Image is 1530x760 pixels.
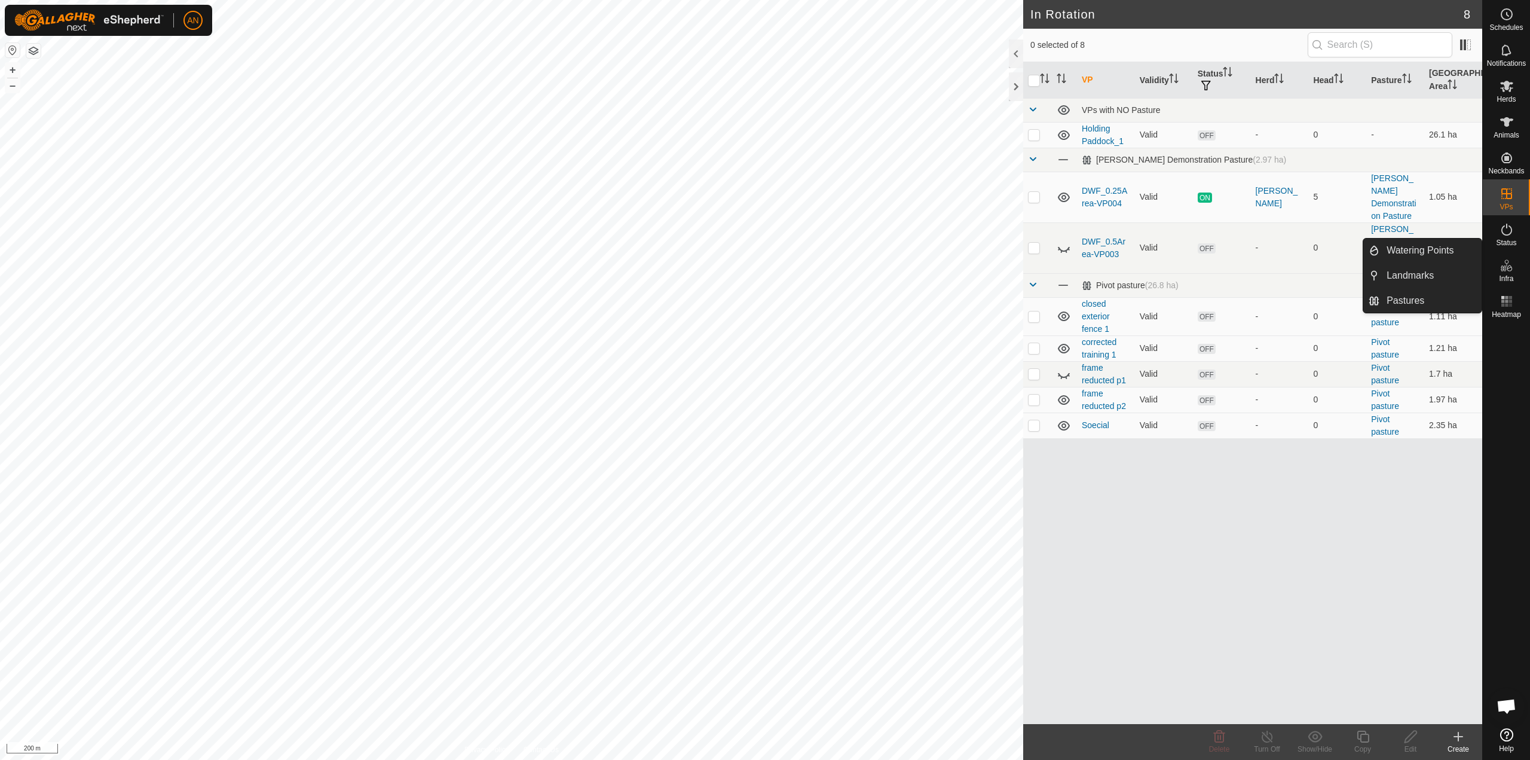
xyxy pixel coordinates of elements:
[1135,335,1193,361] td: Valid
[1424,387,1482,413] td: 1.97 ha
[1499,275,1513,282] span: Infra
[1082,363,1126,385] a: frame reducted p1
[1308,122,1366,148] td: 0
[1387,744,1434,755] div: Edit
[1082,420,1109,430] a: Soecial
[1489,24,1523,31] span: Schedules
[1082,389,1126,411] a: frame reducted p2
[1135,222,1193,273] td: Valid
[1274,75,1284,85] p-sorticon: Activate to sort
[1082,299,1110,334] a: closed exterior fence 1
[1363,264,1482,288] li: Landmarks
[1424,62,1482,99] th: [GEOGRAPHIC_DATA] Area
[1256,185,1304,210] div: [PERSON_NAME]
[1371,389,1399,411] a: Pivot pasture
[1499,745,1514,752] span: Help
[1308,335,1366,361] td: 0
[1145,280,1179,290] span: (26.8 ha)
[1489,688,1525,724] div: Open chat
[1363,239,1482,263] li: Watering Points
[14,10,164,31] img: Gallagher Logo
[1198,421,1216,431] span: OFF
[1424,172,1482,222] td: 1.05 ha
[1135,413,1193,438] td: Valid
[1256,342,1304,355] div: -
[1256,368,1304,380] div: -
[1198,312,1216,322] span: OFF
[1488,167,1524,175] span: Neckbands
[1371,363,1399,385] a: Pivot pasture
[1308,361,1366,387] td: 0
[1363,289,1482,313] li: Pastures
[1371,224,1416,271] a: [PERSON_NAME] Demonstration Pasture
[1371,337,1399,359] a: Pivot pasture
[1500,203,1513,210] span: VPs
[1494,132,1519,139] span: Animals
[1487,60,1526,67] span: Notifications
[1424,361,1482,387] td: 1.7 ha
[1057,75,1066,85] p-sorticon: Activate to sort
[1379,239,1482,263] a: Watering Points
[1135,387,1193,413] td: Valid
[1379,289,1482,313] a: Pastures
[1256,129,1304,141] div: -
[1256,242,1304,254] div: -
[1334,75,1344,85] p-sorticon: Activate to sort
[1223,69,1232,78] p-sorticon: Activate to sort
[524,744,559,755] a: Contact Us
[1135,62,1193,99] th: Validity
[1434,744,1482,755] div: Create
[1424,335,1482,361] td: 1.21 ha
[1308,413,1366,438] td: 0
[5,63,20,77] button: +
[1198,193,1212,203] span: ON
[1424,222,1482,273] td: 1.58 ha
[1424,122,1482,148] td: 26.1 ha
[1198,243,1216,254] span: OFF
[1308,222,1366,273] td: 0
[1379,264,1482,288] a: Landmarks
[26,44,41,58] button: Map Layers
[1424,413,1482,438] td: 2.35 ha
[1198,130,1216,141] span: OFF
[1135,297,1193,335] td: Valid
[1030,7,1464,22] h2: In Rotation
[1308,387,1366,413] td: 0
[1198,344,1216,354] span: OFF
[1371,173,1416,221] a: [PERSON_NAME] Demonstration Pasture
[1308,62,1366,99] th: Head
[1308,172,1366,222] td: 5
[1082,124,1124,146] a: Holding Paddock_1
[1198,395,1216,405] span: OFF
[1366,62,1424,99] th: Pasture
[1082,155,1286,165] div: [PERSON_NAME] Demonstration Pasture
[1339,744,1387,755] div: Copy
[1193,62,1251,99] th: Status
[1308,297,1366,335] td: 0
[1371,414,1399,437] a: Pivot pasture
[1135,172,1193,222] td: Valid
[464,744,509,755] a: Privacy Policy
[1040,75,1049,85] p-sorticon: Activate to sort
[1256,419,1304,432] div: -
[5,78,20,93] button: –
[1256,393,1304,406] div: -
[1082,337,1116,359] a: corrected training 1
[1030,39,1308,51] span: 0 selected of 8
[1082,186,1127,208] a: DWF_0.25Area-VP004
[1308,32,1452,57] input: Search (S)
[1243,744,1291,755] div: Turn Off
[1424,297,1482,335] td: 1.11 ha
[1256,310,1304,323] div: -
[1251,62,1309,99] th: Herd
[1497,96,1516,103] span: Herds
[1082,280,1179,291] div: Pivot pasture
[5,43,20,57] button: Reset Map
[1387,268,1434,283] span: Landmarks
[1402,75,1412,85] p-sorticon: Activate to sort
[1135,122,1193,148] td: Valid
[1464,5,1470,23] span: 8
[1082,237,1125,259] a: DWF_0.5Area-VP003
[1387,294,1424,308] span: Pastures
[1492,311,1521,318] span: Heatmap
